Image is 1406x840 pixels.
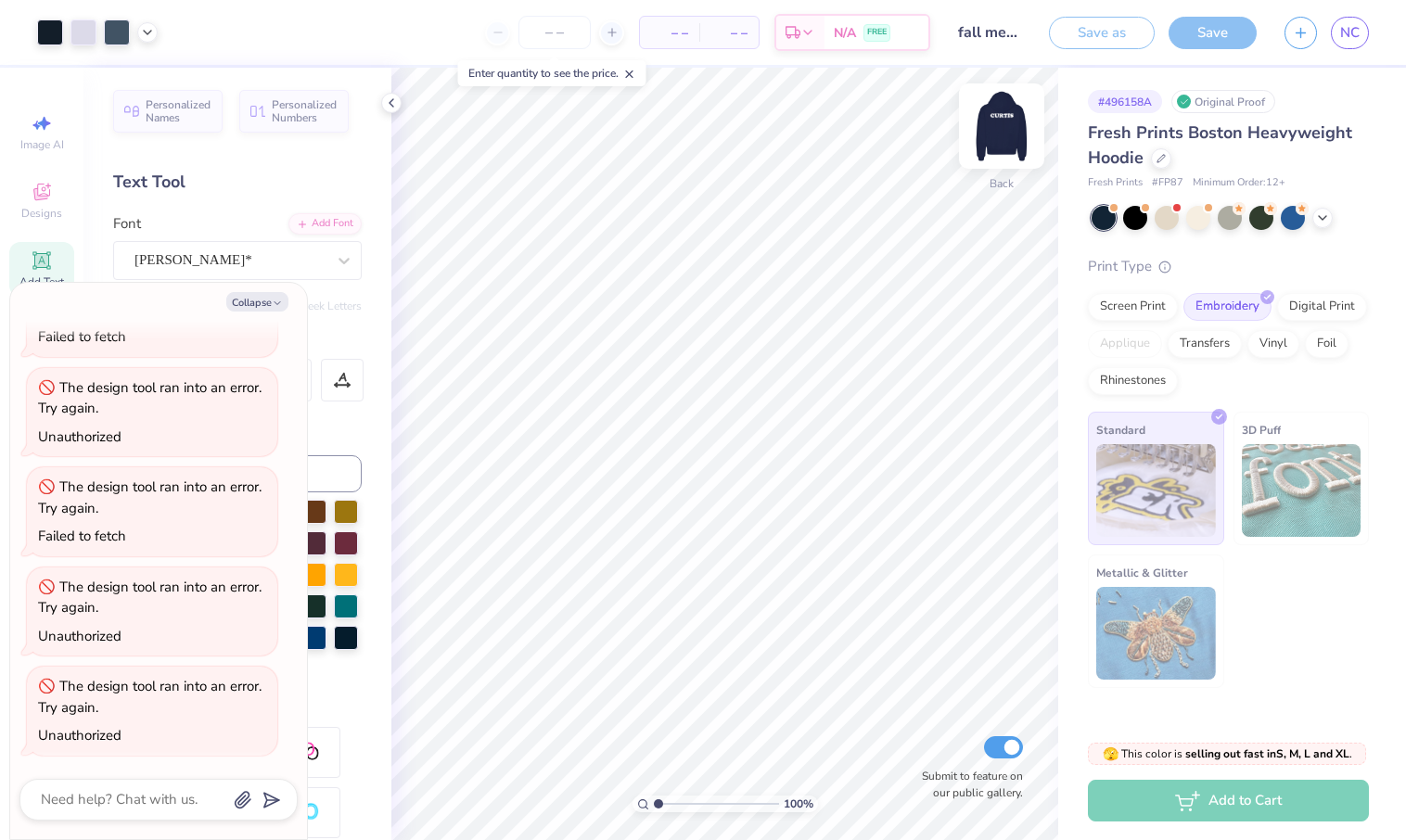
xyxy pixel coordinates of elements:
[834,23,856,43] span: N/A
[38,477,262,517] div: The design tool ran into an error. Try again.
[38,527,126,545] div: Failed to fetch
[1096,420,1145,439] span: Standard
[1171,90,1275,113] div: Original Proof
[38,677,262,717] div: The design tool ran into an error. Try again.
[1088,367,1178,395] div: Rhinestones
[651,23,688,43] span: – –
[1088,90,1162,113] div: # 496158A
[990,175,1014,192] div: Back
[288,213,362,235] div: Add Font
[1168,330,1242,358] div: Transfers
[710,23,748,43] span: – –
[146,98,211,124] span: Personalized Names
[1277,293,1367,321] div: Digital Print
[1185,746,1349,761] strong: selling out fast in S, M, L and XL
[38,427,121,446] div: Unauthorized
[1242,420,1281,439] span: 3D Puff
[912,768,1023,801] label: Submit to feature on our public gallery.
[38,627,121,645] div: Unauthorized
[965,89,1039,163] img: Back
[518,16,591,49] input: – –
[1103,745,1118,763] span: 🫣
[272,98,338,124] span: Personalized Numbers
[21,206,62,221] span: Designs
[1088,175,1143,191] span: Fresh Prints
[1096,563,1188,582] span: Metallic & Glitter
[113,170,362,195] div: Text Tool
[38,578,262,617] div: The design tool ran into an error. Try again.
[1096,587,1216,680] img: Metallic & Glitter
[1183,293,1272,321] div: Embroidery
[1331,17,1369,49] a: NC
[113,213,141,235] label: Font
[1088,256,1369,277] div: Print Type
[1305,330,1348,358] div: Foil
[944,14,1035,51] input: Untitled Design
[226,292,288,312] button: Collapse
[1193,175,1285,191] span: Minimum Order: 12 +
[1103,745,1352,762] span: This color is .
[1088,330,1162,358] div: Applique
[1152,175,1183,191] span: # FP87
[19,274,64,289] span: Add Text
[1242,444,1361,537] img: 3D Puff
[38,726,121,745] div: Unauthorized
[1340,22,1360,44] span: NC
[458,60,646,86] div: Enter quantity to see the price.
[1247,330,1299,358] div: Vinyl
[1096,444,1216,537] img: Standard
[1088,293,1178,321] div: Screen Print
[20,137,64,152] span: Image AI
[38,378,262,418] div: The design tool ran into an error. Try again.
[784,795,813,812] span: 100 %
[867,26,887,39] span: FREE
[1088,121,1352,169] span: Fresh Prints Boston Heavyweight Hoodie
[38,327,126,346] div: Failed to fetch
